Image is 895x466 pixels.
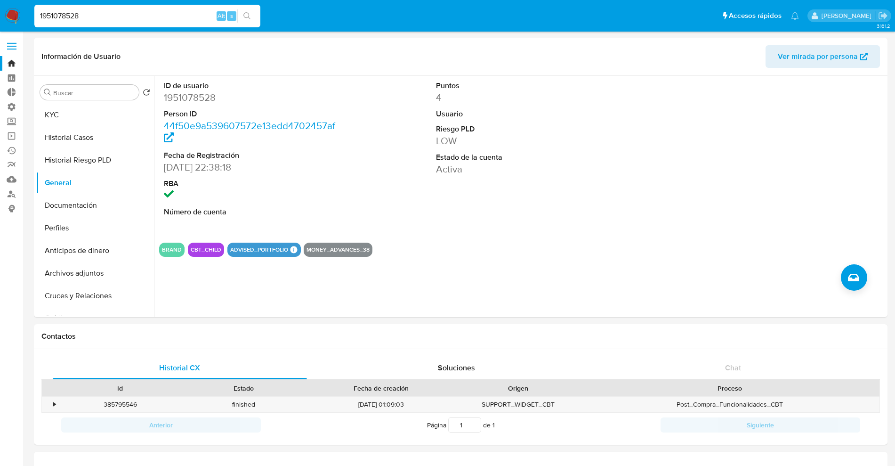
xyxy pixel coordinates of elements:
button: Anterior [61,417,261,433]
div: • [53,400,56,409]
button: Volver al orden por defecto [143,89,150,99]
a: Salir [878,11,888,21]
span: Ver mirada por persona [778,45,858,68]
div: 385795546 [58,397,182,412]
div: [DATE] 01:09:03 [306,397,457,412]
button: Créditos [36,307,154,330]
button: Anticipos de dinero [36,239,154,262]
div: Origen [463,384,573,393]
dd: Activa [436,163,608,176]
p: santiago.sgreco@mercadolibre.com [822,11,875,20]
button: Cruces y Relaciones [36,285,154,307]
div: Fecha de creación [312,384,450,393]
button: Siguiente [661,417,860,433]
dt: Fecha de Registración [164,150,336,161]
dt: Número de cuenta [164,207,336,217]
div: Id [65,384,175,393]
dt: Person ID [164,109,336,119]
dt: Puntos [436,81,608,91]
div: SUPPORT_WIDGET_CBT [457,397,580,412]
h1: Contactos [41,332,880,341]
a: Notificaciones [791,12,799,20]
dt: Usuario [436,109,608,119]
div: finished [182,397,305,412]
button: Ver mirada por persona [766,45,880,68]
span: Historial CX [159,362,200,373]
dt: RBA [164,179,336,189]
dt: Estado de la cuenta [436,152,608,163]
dd: [DATE] 22:38:18 [164,161,336,174]
dd: LOW [436,134,608,147]
span: 1 [492,420,495,430]
span: s [230,11,233,20]
span: Alt [218,11,225,20]
button: General [36,172,154,194]
h1: Información de Usuario [41,52,121,61]
button: Buscar [44,89,51,96]
div: Post_Compra_Funcionalidades_CBT [580,397,879,412]
span: Accesos rápidos [729,11,782,21]
button: Perfiles [36,217,154,239]
span: Página de [427,417,495,433]
button: search-icon [237,9,257,23]
button: Historial Riesgo PLD [36,149,154,172]
button: Documentación [36,194,154,217]
input: Buscar usuario o caso... [34,10,260,22]
a: 44f50e9a539607572e13edd4702457af [164,119,335,146]
button: Historial Casos [36,126,154,149]
dt: ID de usuario [164,81,336,91]
button: Archivos adjuntos [36,262,154,285]
span: Soluciones [438,362,475,373]
span: Chat [725,362,741,373]
dd: 1951078528 [164,91,336,104]
dd: 4 [436,91,608,104]
input: Buscar [53,89,135,97]
dd: - [164,217,336,230]
dt: Riesgo PLD [436,124,608,134]
div: Proceso [587,384,873,393]
button: KYC [36,104,154,126]
div: Estado [188,384,298,393]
